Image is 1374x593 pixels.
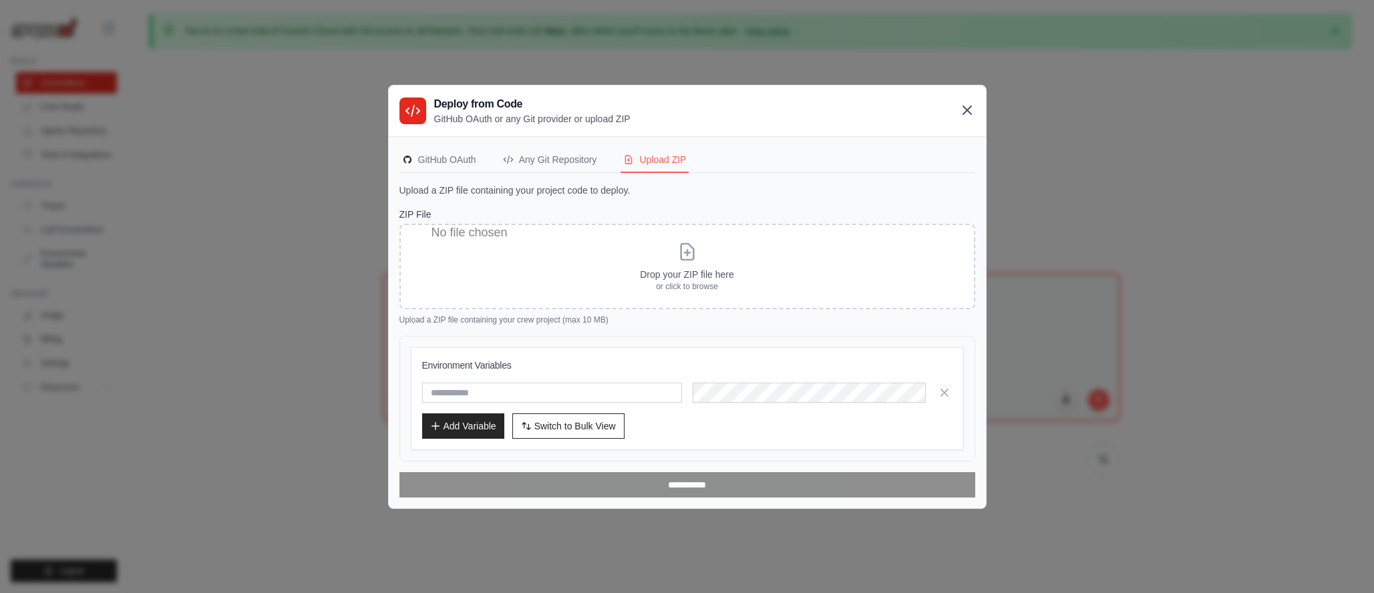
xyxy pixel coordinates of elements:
[623,153,686,166] div: Upload ZIP
[399,148,479,173] button: GitHubGitHub OAuth
[399,184,975,197] p: Upload a ZIP file containing your project code to deploy.
[399,315,975,325] p: Upload a ZIP file containing your crew project (max 10 MB)
[512,413,625,439] button: Switch to Bulk View
[1307,529,1374,593] iframe: Chat Widget
[534,419,616,433] span: Switch to Bulk View
[399,148,975,173] nav: Deployment Source
[422,359,953,372] h3: Environment Variables
[422,413,504,439] button: Add Variable
[434,96,631,112] h3: Deploy from Code
[434,112,631,126] p: GitHub OAuth or any Git provider or upload ZIP
[503,153,597,166] div: Any Git Repository
[402,153,476,166] div: GitHub OAuth
[621,148,689,173] button: Upload ZIP
[402,154,413,165] img: GitHub
[500,148,600,173] button: Any Git Repository
[399,208,975,221] label: ZIP File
